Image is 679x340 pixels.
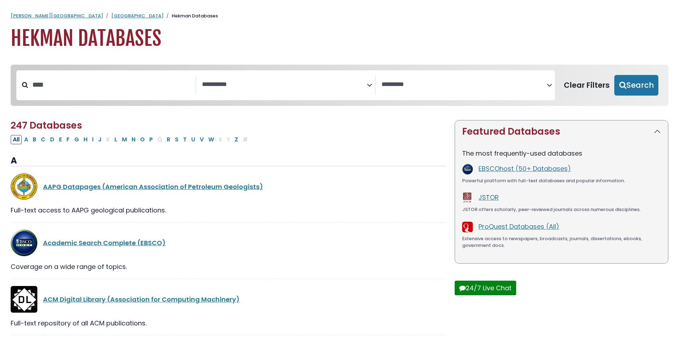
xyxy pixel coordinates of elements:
[11,318,446,328] div: Full-text repository of all ACM publications.
[31,135,38,144] button: Filter Results B
[43,238,166,247] a: Academic Search Complete (EBSCO)
[455,281,516,295] button: 24/7 Live Chat
[206,135,216,144] button: Filter Results W
[39,135,48,144] button: Filter Results C
[462,206,661,213] div: JSTOR offers scholarly, peer-reviewed journals across numerous disciplines.
[43,295,240,304] a: ACM Digital Library (Association for Computing Machinery)
[462,149,661,158] p: The most frequently-used databases
[173,135,181,144] button: Filter Results S
[48,135,57,144] button: Filter Results D
[202,81,367,88] textarea: Search
[28,79,196,91] input: Search database by title or keyword
[120,135,129,144] button: Filter Results M
[64,135,72,144] button: Filter Results F
[43,182,263,191] a: AAPG Datapages (American Association of Petroleum Geologists)
[90,135,96,144] button: Filter Results I
[11,27,668,50] h1: Hekman Databases
[11,135,251,144] div: Alpha-list to filter by first letter of database name
[57,135,64,144] button: Filter Results E
[614,75,658,96] button: Submit for Search Results
[147,135,155,144] button: Filter Results P
[11,156,446,166] h3: A
[462,235,661,249] div: Extensive access to newspapers, broadcasts, journals, dissertations, ebooks, government docs.
[478,164,571,173] a: EBSCOhost (50+ Databases)
[559,75,614,96] button: Clear Filters
[478,222,559,231] a: ProQuest Databases (All)
[129,135,138,144] button: Filter Results N
[462,177,661,184] div: Powerful platform with full-text databases and popular information.
[22,135,30,144] button: Filter Results A
[11,12,668,20] nav: breadcrumb
[164,12,218,20] li: Hekman Databases
[112,135,119,144] button: Filter Results L
[138,135,147,144] button: Filter Results O
[198,135,206,144] button: Filter Results V
[478,193,499,202] a: JSTOR
[165,135,172,144] button: Filter Results R
[11,262,446,271] div: Coverage on a wide range of topics.
[11,135,22,144] button: All
[189,135,197,144] button: Filter Results U
[81,135,90,144] button: Filter Results H
[232,135,240,144] button: Filter Results Z
[381,81,547,88] textarea: Search
[11,65,668,106] nav: Search filters
[96,135,104,144] button: Filter Results J
[11,119,82,132] span: 247 Databases
[455,120,668,143] button: Featured Databases
[72,135,81,144] button: Filter Results G
[11,205,446,215] div: Full-text access to AAPG geological publications.
[111,12,164,19] a: [GEOGRAPHIC_DATA]
[181,135,189,144] button: Filter Results T
[11,12,103,19] a: [PERSON_NAME][GEOGRAPHIC_DATA]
